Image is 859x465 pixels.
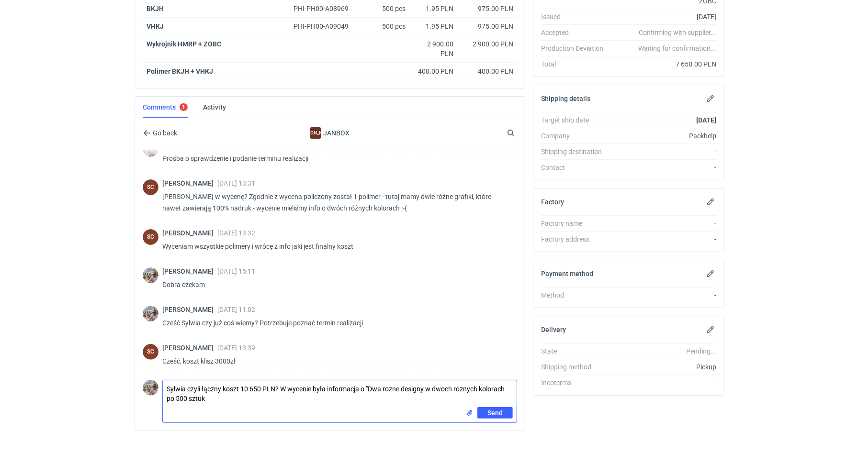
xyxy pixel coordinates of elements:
[541,362,611,372] div: Shipping method
[217,344,255,352] span: [DATE] 13:39
[461,4,513,13] div: 975.00 PLN
[143,127,178,139] button: Go back
[217,179,255,187] span: [DATE] 13:31
[217,267,255,275] span: [DATE] 15:11
[162,229,217,237] span: [PERSON_NAME]
[310,127,321,139] figcaption: [PERSON_NAME]
[162,191,509,214] p: [PERSON_NAME] w wycenę? Zgodnie z wycena policzony został 1 polimer - tutaj mamy dwie różne grafi...
[611,378,716,387] div: -
[162,179,217,187] span: [PERSON_NAME]
[413,39,453,58] div: 2 900.00 PLN
[147,22,164,30] a: VHKJ
[143,97,188,118] a: Comments1
[686,347,716,355] em: Pending...
[143,229,158,245] div: Sylwia Cichórz
[611,147,716,156] div: -
[541,147,611,156] div: Shipping destination
[203,97,226,118] a: Activity
[541,44,611,53] div: Production Deviation
[143,380,158,396] img: Michał Palasek
[143,267,158,283] img: Michał Palasek
[541,346,611,356] div: State
[413,66,453,76] div: 400.00 PLN
[705,196,716,208] button: Edit factory details
[162,306,217,313] span: [PERSON_NAME]
[143,306,158,321] img: Michał Palasek
[310,127,321,139] div: JANBOX
[541,131,611,141] div: Company
[638,44,716,53] em: Waiting for confirmation...
[705,268,716,279] button: Edit payment method
[541,219,611,228] div: Factory name
[162,344,217,352] span: [PERSON_NAME]
[611,219,716,228] div: -
[147,40,221,48] strong: Wykrojnik HMRP + ZOBC
[611,362,716,372] div: Pickup
[147,5,164,12] a: BKJH
[147,67,213,75] strong: Polimer BKJH + VHKJ
[151,130,177,136] span: Go back
[251,127,408,139] div: JANBOX
[477,407,513,419] button: Send
[143,344,158,360] div: Sylwia Cichórz
[163,380,517,407] textarea: Sylwia czyli łączny koszt 10 650 PLN? W wycenie była informacja o "Dwa rozne designy w dwoch rozn...
[541,326,566,333] h2: Delivery
[162,355,509,367] p: Cześć, koszt klisz 3000zł
[143,344,158,360] figcaption: SC
[217,229,255,237] span: [DATE] 13:32
[541,270,593,277] h2: Payment method
[461,39,513,49] div: 2 900.00 PLN
[362,18,409,35] div: 500 pcs
[461,66,513,76] div: 400.00 PLN
[505,127,536,139] input: Search
[143,229,158,245] figcaption: SC
[541,12,611,22] div: Issued
[611,290,716,300] div: -
[182,104,185,111] div: 1
[611,131,716,141] div: Packhelp
[413,22,453,31] div: 1.95 PLN
[143,179,158,195] div: Sylwia Cichórz
[611,163,716,172] div: -
[705,93,716,104] button: Edit shipping details
[487,410,503,416] span: Send
[294,4,358,13] div: PHI-PH00-A08969
[162,241,509,252] p: Wyceniam wszystkie polimery i wrócę z info jaki jest finalny koszt
[541,95,590,102] h2: Shipping details
[143,179,158,195] figcaption: SC
[696,116,716,124] strong: [DATE]
[162,267,217,275] span: [PERSON_NAME]
[541,163,611,172] div: Contact
[541,59,611,69] div: Total
[294,22,358,31] div: PHI-PH00-A09049
[611,12,716,22] div: [DATE]
[541,378,611,387] div: Incoterms
[639,29,716,36] em: Confirming with supplier...
[705,324,716,335] button: Edit delivery details
[611,59,716,69] div: 7 650.00 PLN
[611,234,716,244] div: -
[541,28,611,37] div: Accepted
[162,153,509,164] p: Prośba o sprawdzenie i podanie terminu realizacji
[413,4,453,13] div: 1.95 PLN
[541,115,611,125] div: Target ship date
[217,306,255,313] span: [DATE] 11:02
[162,279,509,290] p: Dobra czekam
[541,198,564,206] h2: Factory
[162,317,509,329] p: Cześć Sylwia czy już coś wiemy? Potrzebuje poznać termin realizacji
[461,22,513,31] div: 975.00 PLN
[541,290,611,300] div: Method
[143,141,158,157] img: Michał Palasek
[541,234,611,244] div: Factory address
